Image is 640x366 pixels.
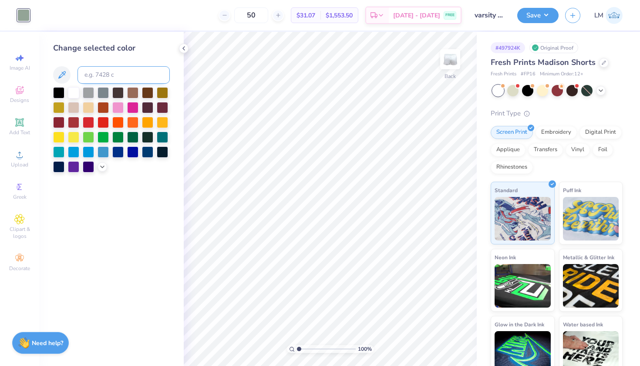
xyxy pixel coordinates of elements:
[11,161,28,168] span: Upload
[296,11,315,20] span: $31.07
[491,143,525,156] div: Applique
[445,12,455,18] span: FREE
[491,71,516,78] span: Fresh Prints
[594,10,603,20] span: LM
[9,129,30,136] span: Add Text
[10,97,29,104] span: Designs
[536,126,577,139] div: Embroidery
[495,186,518,195] span: Standard
[495,264,551,308] img: Neon Ink
[606,7,623,24] img: Lauren Mcdougal
[326,11,353,20] span: $1,553.50
[4,226,35,240] span: Clipart & logos
[468,7,511,24] input: Untitled Design
[517,8,559,23] button: Save
[521,71,536,78] span: # FP16
[491,57,596,68] span: Fresh Prints Madison Shorts
[13,193,27,200] span: Greek
[393,11,440,20] span: [DATE] - [DATE]
[579,126,622,139] div: Digital Print
[529,42,578,53] div: Original Proof
[491,161,533,174] div: Rhinestones
[77,66,170,84] input: e.g. 7428 c
[540,71,583,78] span: Minimum Order: 12 +
[528,143,563,156] div: Transfers
[9,265,30,272] span: Decorate
[563,186,581,195] span: Puff Ink
[593,143,613,156] div: Foil
[491,42,525,53] div: # 497924K
[10,64,30,71] span: Image AI
[563,320,603,329] span: Water based Ink
[234,7,268,23] input: – –
[495,253,516,262] span: Neon Ink
[491,126,533,139] div: Screen Print
[563,264,619,308] img: Metallic & Glitter Ink
[53,42,170,54] div: Change selected color
[566,143,590,156] div: Vinyl
[441,51,459,68] img: Back
[495,197,551,241] img: Standard
[594,7,623,24] a: LM
[445,72,456,80] div: Back
[491,108,623,119] div: Print Type
[563,253,614,262] span: Metallic & Glitter Ink
[495,320,544,329] span: Glow in the Dark Ink
[358,345,372,353] span: 100 %
[32,339,63,347] strong: Need help?
[563,197,619,241] img: Puff Ink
